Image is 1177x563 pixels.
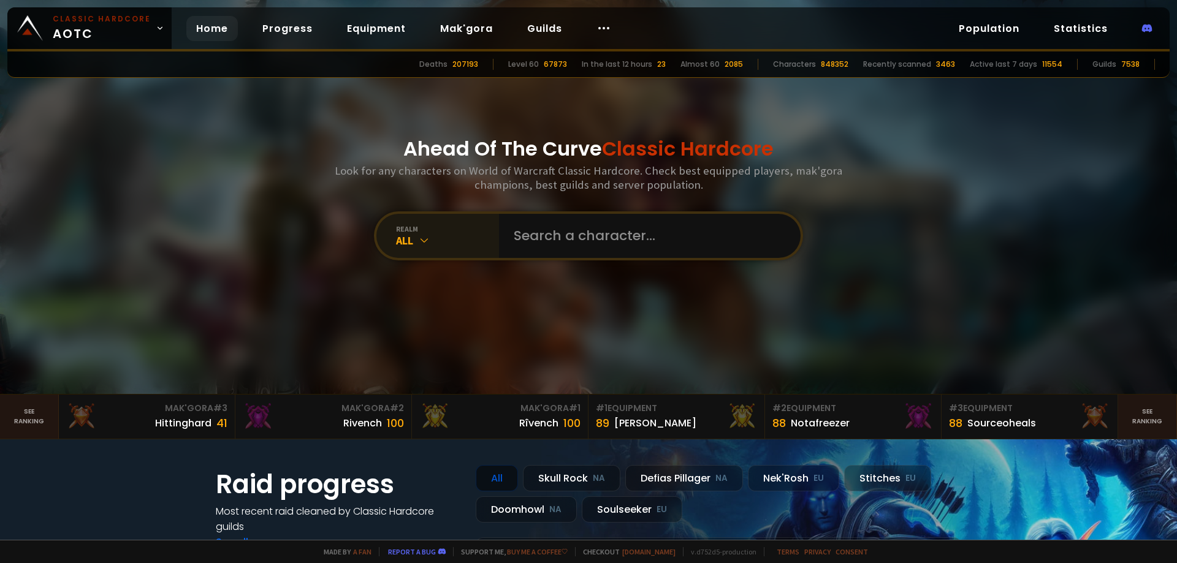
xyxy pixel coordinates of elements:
[66,402,227,415] div: Mak'Gora
[813,472,824,485] small: EU
[970,59,1037,70] div: Active last 7 days
[569,402,581,414] span: # 1
[186,16,238,41] a: Home
[1042,59,1062,70] div: 11554
[353,547,371,556] a: a fan
[602,135,774,162] span: Classic Hardcore
[155,415,211,431] div: Hittinghard
[563,415,581,431] div: 100
[452,59,478,70] div: 207193
[791,415,850,431] div: Notafreezer
[216,504,461,534] h4: Most recent raid cleaned by Classic Hardcore guilds
[582,59,652,70] div: In the last 12 hours
[59,395,235,439] a: Mak'Gora#3Hittinghard41
[804,547,831,556] a: Privacy
[549,504,562,516] small: NA
[936,59,955,70] div: 3463
[390,402,404,414] span: # 2
[949,402,963,414] span: # 3
[582,496,682,523] div: Soulseeker
[216,415,227,431] div: 41
[476,465,518,491] div: All
[748,465,839,491] div: Nek'Rosh
[216,465,461,504] h1: Raid progress
[403,134,774,164] h1: Ahead Of The Curve
[844,465,931,491] div: Stitches
[7,7,172,49] a: Classic HardcoreAOTC
[476,496,577,523] div: Doomhowl
[863,59,931,70] div: Recently scanned
[343,415,382,431] div: Rivench
[1121,59,1140,70] div: 7538
[1092,59,1116,70] div: Guilds
[544,59,567,70] div: 67873
[622,547,676,556] a: [DOMAIN_NAME]
[453,547,568,556] span: Support me,
[596,415,609,431] div: 89
[316,547,371,556] span: Made by
[725,59,743,70] div: 2085
[967,415,1036,431] div: Sourceoheals
[593,472,605,485] small: NA
[213,402,227,414] span: # 3
[596,402,608,414] span: # 1
[772,402,934,415] div: Equipment
[949,16,1029,41] a: Population
[683,547,756,556] span: v. d752d5 - production
[53,13,151,25] small: Classic Hardcore
[680,59,720,70] div: Almost 60
[53,13,151,43] span: AOTC
[243,402,404,415] div: Mak'Gora
[772,415,786,431] div: 88
[388,547,436,556] a: Report a bug
[821,59,848,70] div: 848352
[773,59,816,70] div: Characters
[905,472,916,485] small: EU
[507,547,568,556] a: Buy me a coffee
[517,16,572,41] a: Guilds
[715,472,728,485] small: NA
[949,402,1110,415] div: Equipment
[519,415,558,431] div: Rîvench
[216,535,295,549] a: See all progress
[596,402,757,415] div: Equipment
[253,16,322,41] a: Progress
[506,214,786,258] input: Search a character...
[235,395,412,439] a: Mak'Gora#2Rivench100
[419,59,448,70] div: Deaths
[625,465,743,491] div: Defias Pillager
[765,395,942,439] a: #2Equipment88Notafreezer
[337,16,416,41] a: Equipment
[614,415,696,431] div: [PERSON_NAME]
[772,402,787,414] span: # 2
[330,164,847,192] h3: Look for any characters on World of Warcraft Classic Hardcore. Check best equipped players, mak'g...
[777,547,799,556] a: Terms
[1118,395,1177,439] a: Seeranking
[419,402,581,415] div: Mak'Gora
[396,224,499,233] div: realm
[575,547,676,556] span: Checkout
[396,233,499,247] div: All
[657,59,666,70] div: 23
[430,16,503,41] a: Mak'gora
[588,395,765,439] a: #1Equipment89[PERSON_NAME]
[949,415,962,431] div: 88
[836,547,868,556] a: Consent
[1044,16,1118,41] a: Statistics
[657,504,667,516] small: EU
[942,395,1118,439] a: #3Equipment88Sourceoheals
[523,465,620,491] div: Skull Rock
[412,395,588,439] a: Mak'Gora#1Rîvench100
[387,415,404,431] div: 100
[508,59,539,70] div: Level 60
